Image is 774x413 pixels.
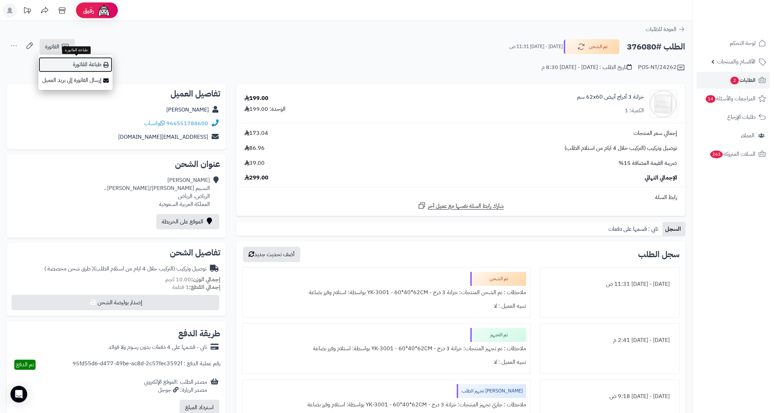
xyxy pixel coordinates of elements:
a: شارك رابط السلة نفسها مع عميل آخر [418,201,504,210]
span: الأقسام والمنتجات [717,57,756,67]
div: تاريخ الطلب : [DATE] - [DATE] 8:30 م [541,63,632,71]
div: ملاحظات : جاري تجهيز المنتجات: خزانة 3 درج - YK-3001 - 60*40*62CM بواسطة: استلام وفرز بضاعة [246,398,526,412]
small: 10.00 كجم [165,275,220,284]
span: شارك رابط السلة نفسها مع عميل آخر [428,202,504,210]
span: الطلبات [730,75,756,85]
div: [DATE] - [DATE] 2:41 م [544,334,675,347]
div: مصدر الطلب :الموقع الإلكتروني [144,378,207,394]
h2: عنوان الشحن [13,160,220,168]
div: Open Intercom Messenger [10,386,27,403]
a: واتساب [144,119,165,128]
h3: سجل الطلب [638,250,680,259]
span: الإجمالي النهائي [645,174,677,182]
div: توصيل وتركيب (التركيب خلال 4 ايام من استلام الطلب) [44,265,206,273]
span: طلبات الإرجاع [727,112,756,122]
span: 173.04 [244,129,268,137]
a: السجل [662,222,685,236]
div: رابط السلة [239,193,682,201]
strong: إجمالي الوزن: [191,275,220,284]
a: لوحة التحكم [697,35,770,52]
a: طباعة الفاتورة [38,57,113,72]
div: طباعة الفاتورة [62,46,91,54]
span: 39.00 [244,159,265,167]
span: لوحة التحكم [730,38,756,48]
div: تم التجهيز [470,328,526,342]
h2: تفاصيل العميل [13,90,220,98]
span: 299.00 [244,174,268,182]
span: 2 [730,77,739,84]
span: الفاتورة [45,43,59,51]
span: ضريبة القيمة المضافة 15% [619,159,677,167]
div: ملاحظات : تم تجهيز المنتجات: خزانة 3 درج - YK-3001 - 60*40*62CM بواسطة: استلام وفرز بضاعة [246,342,526,355]
a: الموقع على الخريطة [156,214,219,229]
span: 363 [710,151,723,158]
div: تنبيه العميل : لا [246,355,526,369]
button: إصدار بوليصة الشحن [12,295,219,310]
span: 86.96 [244,144,265,152]
span: السلات المتروكة [709,149,756,159]
span: إجمالي سعر المنتجات [633,129,677,137]
div: [PERSON_NAME] تجهيز الطلب [457,384,526,398]
div: رقم عملية الدفع : 95fd55d6-d477-49be-ac8d-2c57fec3592f [73,360,220,370]
div: [DATE] - [DATE] 11:31 ص [544,277,675,291]
div: تنبيه العميل : لا [246,299,526,313]
a: السلات المتروكة363 [697,146,770,162]
span: 14 [706,95,715,103]
strong: إجمالي القطع: [189,283,220,291]
h2: الطلب #376080 [627,40,685,54]
div: [PERSON_NAME] النسيم [PERSON_NAME]/[PERSON_NAME] ، الرياض، الرياض المملكة العربية السعودية [104,176,210,208]
a: الطلبات2 [697,72,770,89]
div: تم الشحن [470,272,526,286]
span: توصيل وتركيب (التركيب خلال 4 ايام من استلام الطلب) [564,144,677,152]
a: إرسال الفاتورة إلى بريد العميل [38,72,113,88]
h2: تفاصيل الشحن [13,248,220,257]
img: 1728889454-%D9%8A%D8%B3%D8%B4%D9%8A-90x90.jpg [650,90,677,118]
button: أضف تحديث جديد [243,247,300,262]
a: خزانة 3 أدراج أبيض ‎62x60 سم‏ [577,93,644,101]
div: تابي - قسّمها على 4 دفعات بدون رسوم ولا فوائد [108,343,207,351]
a: تابي : قسمها على دفعات [606,222,662,236]
h2: طريقة الدفع [178,329,220,338]
span: تم الدفع [16,360,34,369]
a: [EMAIL_ADDRESS][DOMAIN_NAME] [118,133,208,141]
div: [DATE] - [DATE] 9:18 ص [544,390,675,403]
a: المراجعات والأسئلة14 [697,90,770,107]
a: [PERSON_NAME] [166,106,209,114]
small: [DATE] - [DATE] 11:31 ص [509,43,563,50]
small: 1 قطعة [172,283,220,291]
img: ai-face.png [97,3,111,17]
span: العملاء [741,131,754,140]
div: 199.00 [244,94,268,102]
span: العودة للطلبات [646,25,676,33]
a: تحديثات المنصة [18,3,36,19]
a: 966551788600 [166,119,208,128]
span: المراجعات والأسئلة [705,94,756,104]
span: رفيق [83,6,94,15]
div: POS-NT/24262 [638,63,685,72]
a: العودة للطلبات [646,25,685,33]
div: ملاحظات : تم الشحن المنتجات: خزانة 3 درج - YK-3001 - 60*40*62CM بواسطة: استلام وفرز بضاعة [246,286,526,299]
div: الكمية: 1 [625,107,644,115]
a: الفاتورة [39,39,75,54]
div: الوحدة: 199.00 [244,105,286,113]
button: تم الشحن [564,39,620,54]
div: مصدر الزيارة: جوجل [144,386,207,394]
a: طلبات الإرجاع [697,109,770,125]
a: العملاء [697,127,770,144]
span: ( طرق شحن مخصصة ) [44,265,94,273]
